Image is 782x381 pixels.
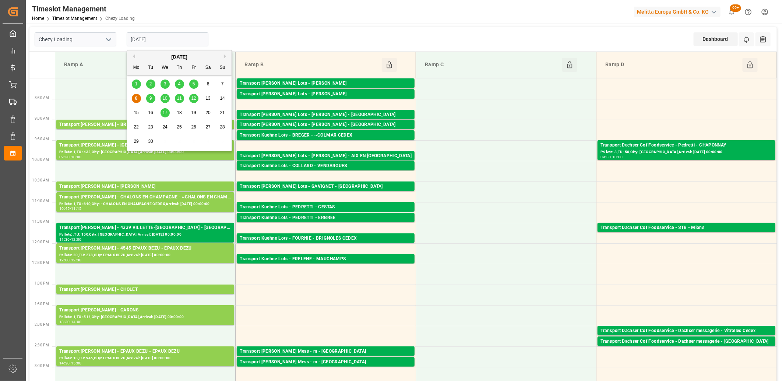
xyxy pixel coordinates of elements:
[205,110,210,115] span: 20
[59,238,70,241] div: 11:30
[600,345,772,352] div: Pallets: 2,TU: 24,City: [GEOGRAPHIC_DATA],Arrival: [DATE] 00:00:00
[32,3,135,14] div: Timeslot Management
[240,235,412,242] div: Transport Kuehne Lots - FOURNIE - BRIGNOLES CEDEX
[35,322,49,327] span: 2:00 PM
[35,302,49,306] span: 1:30 PM
[148,110,153,115] span: 16
[129,77,230,149] div: month 2025-09
[218,80,227,89] div: Choose Sunday, September 7th, 2025
[240,183,412,190] div: Transport [PERSON_NAME] Lots - GAVIGNET - [GEOGRAPHIC_DATA]
[694,32,738,46] div: Dashboard
[70,258,71,262] div: -
[240,204,412,211] div: Transport Kuehne Lots - PEDRETTI - CESTAS
[730,4,741,12] span: 99+
[240,355,412,361] div: Pallets: ,TU: 104,City: [GEOGRAPHIC_DATA],Arrival: [DATE] 00:00:00
[600,338,772,345] div: Transport Dachser Cof Foodservice - Dachser messagerie - [GEOGRAPHIC_DATA]
[70,238,71,241] div: -
[207,81,209,87] span: 6
[70,155,71,159] div: -
[240,98,412,104] div: Pallets: 7,TU: 640,City: CARQUEFOU,Arrival: [DATE] 00:00:00
[146,63,155,73] div: Tu
[35,343,49,347] span: 2:30 PM
[161,80,170,89] div: Choose Wednesday, September 3rd, 2025
[35,281,49,285] span: 1:00 PM
[146,80,155,89] div: Choose Tuesday, September 2nd, 2025
[59,121,231,128] div: Transport [PERSON_NAME] - BRETIGNY SUR ORGE - BRETIGNY SUR ORGE
[218,123,227,132] div: Choose Sunday, September 28th, 2025
[59,190,231,197] div: Pallets: ,TU: 100,City: RECY,Arrival: [DATE] 00:00:00
[240,139,412,145] div: Pallets: 4,TU: 291,City: ~COLMAR CEDEX,Arrival: [DATE] 00:00:00
[131,54,135,59] button: Previous Month
[59,314,231,320] div: Pallets: 1,TU: 514,City: [GEOGRAPHIC_DATA],Arrival: [DATE] 00:00:00
[149,96,152,101] span: 9
[204,80,213,89] div: Choose Saturday, September 6th, 2025
[132,123,141,132] div: Choose Monday, September 22nd, 2025
[71,207,82,210] div: 11:15
[204,63,213,73] div: Sa
[177,124,182,130] span: 25
[146,137,155,146] div: Choose Tuesday, September 30th, 2025
[634,5,723,19] button: Melitta Europa GmbH & Co. KG
[146,94,155,103] div: Choose Tuesday, September 9th, 2025
[135,96,138,101] span: 8
[161,108,170,117] div: Choose Wednesday, September 17th, 2025
[221,81,224,87] span: 7
[103,34,114,45] button: open menu
[240,222,412,228] div: Pallets: 1,TU: ,City: ERBREE,Arrival: [DATE] 00:00:00
[220,110,225,115] span: 21
[148,124,153,130] span: 23
[59,252,231,258] div: Pallets: 20,TU: 278,City: EPAUX BEZU,Arrival: [DATE] 00:00:00
[191,110,196,115] span: 19
[600,224,772,232] div: Transport Dachser Cof Foodservice - STB - Mions
[59,194,231,201] div: Transport [PERSON_NAME] - CHALONS EN CHAMPAGNE - ~CHALONS EN CHAMPAGNE CEDEX
[740,4,757,20] button: Help Center
[59,245,231,252] div: Transport [PERSON_NAME] - 4545 EPAUX BEZU - EPAUX BEZU
[240,160,412,166] div: Pallets: ,TU: 40,City: [GEOGRAPHIC_DATA],Arrival: [DATE] 00:00:00
[224,54,228,59] button: Next Month
[149,81,152,87] span: 2
[600,327,772,335] div: Transport Dachser Cof Foodservice - Dachser messagerie - Vitrolles Cedex
[240,242,412,248] div: Pallets: 1,TU: ,City: BRIGNOLES CEDEX,Arrival: [DATE] 00:00:00
[127,32,208,46] input: DD-MM-YYYY
[59,348,231,355] div: Transport [PERSON_NAME] - EPAUX BEZU - EPAUX BEZU
[134,110,138,115] span: 15
[204,108,213,117] div: Choose Saturday, September 20th, 2025
[32,16,44,21] a: Home
[218,94,227,103] div: Choose Sunday, September 14th, 2025
[59,201,231,207] div: Pallets: 1,TU: 640,City: ~CHALONS EN CHAMPAGNE CEDEX,Arrival: [DATE] 00:00:00
[59,361,70,365] div: 14:30
[127,53,232,61] div: [DATE]
[240,87,412,94] div: Pallets: 2,TU: 1006,City: [GEOGRAPHIC_DATA],Arrival: [DATE] 00:00:00
[59,149,231,155] div: Pallets: 1,TU: 432,City: [GEOGRAPHIC_DATA],Arrival: [DATE] 00:00:00
[422,58,562,72] div: Ramp C
[600,335,772,341] div: Pallets: 1,TU: 23,City: Vitrolles Cedex,Arrival: [DATE] 00:00:00
[59,307,231,314] div: Transport [PERSON_NAME] - GARONS
[220,124,225,130] span: 28
[71,320,82,324] div: 14:00
[35,364,49,368] span: 3:00 PM
[240,366,412,372] div: Pallets: ,TU: 86,City: [GEOGRAPHIC_DATA],Arrival: [DATE] 00:00:00
[175,108,184,117] div: Choose Thursday, September 18th, 2025
[189,63,198,73] div: Fr
[218,108,227,117] div: Choose Sunday, September 21st, 2025
[132,137,141,146] div: Choose Monday, September 29th, 2025
[205,124,210,130] span: 27
[177,110,182,115] span: 18
[61,58,201,72] div: Ramp A
[240,170,412,176] div: Pallets: 2,TU: 200,City: [GEOGRAPHIC_DATA],Arrival: [DATE] 00:00:00
[240,119,412,125] div: Pallets: ,TU: 108,City: [GEOGRAPHIC_DATA],Arrival: [DATE] 00:00:00
[723,4,740,20] button: show 100 new notifications
[600,142,772,149] div: Transport Dachser Cof Foodservice - Pedretti - CHAPONNAY
[161,94,170,103] div: Choose Wednesday, September 10th, 2025
[59,207,70,210] div: 10:45
[240,190,412,197] div: Pallets: 7,TU: 96,City: [GEOGRAPHIC_DATA],Arrival: [DATE] 00:00:00
[161,63,170,73] div: We
[59,128,231,135] div: Pallets: ,TU: 48,City: [GEOGRAPHIC_DATA],Arrival: [DATE] 00:00:00
[35,137,49,141] span: 9:30 AM
[59,258,70,262] div: 12:00
[240,128,412,135] div: Pallets: 3,TU: 128,City: [GEOGRAPHIC_DATA],Arrival: [DATE] 00:00:00
[32,199,49,203] span: 11:00 AM
[162,96,167,101] span: 10
[175,123,184,132] div: Choose Thursday, September 25th, 2025
[189,108,198,117] div: Choose Friday, September 19th, 2025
